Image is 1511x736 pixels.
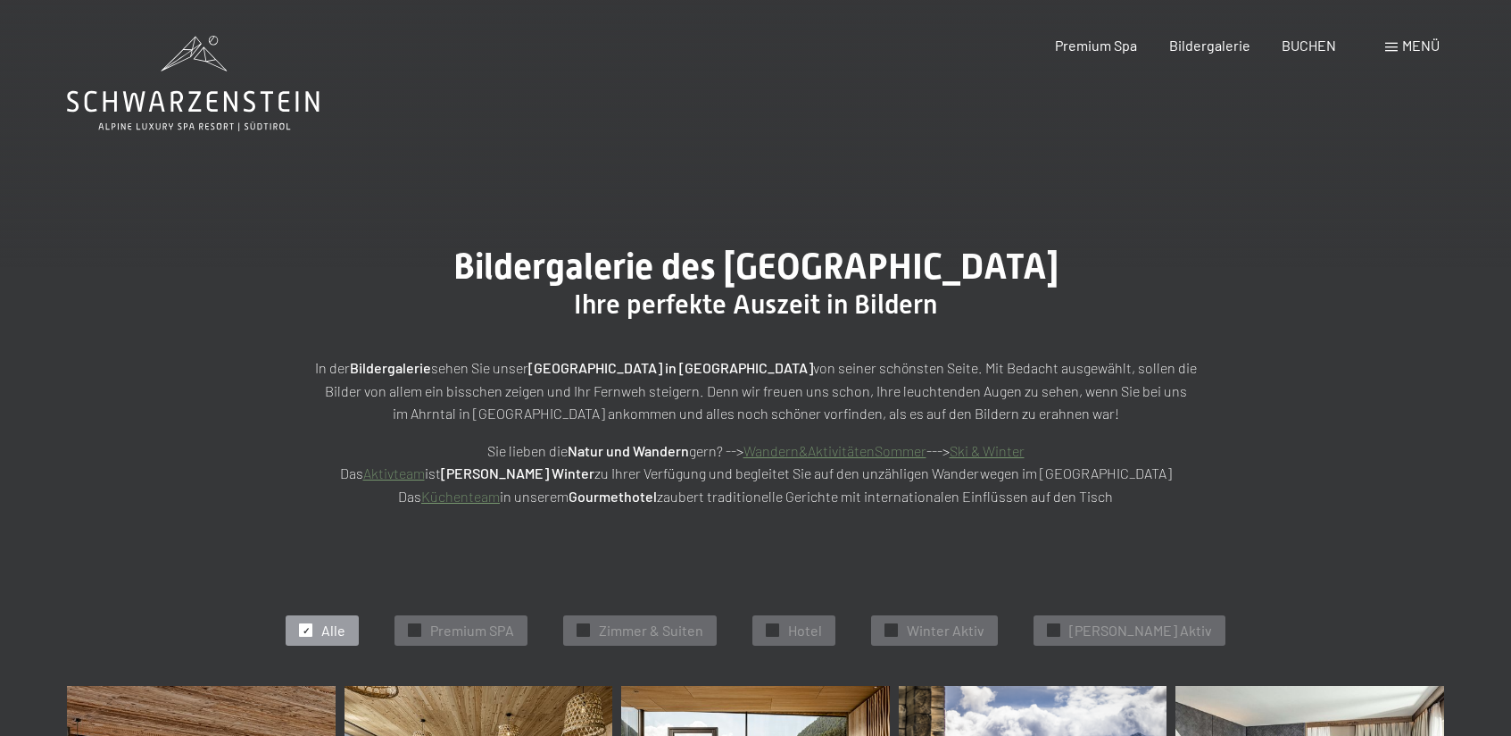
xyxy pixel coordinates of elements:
span: Alle [321,621,345,640]
p: In der sehen Sie unser von seiner schönsten Seite. Mit Bedacht ausgewählt, sollen die Bilder von ... [310,356,1202,425]
strong: [GEOGRAPHIC_DATA] in [GEOGRAPHIC_DATA] [528,359,813,376]
span: ✓ [411,624,419,637]
span: ✓ [580,624,587,637]
span: [PERSON_NAME] Aktiv [1069,621,1212,640]
span: ✓ [888,624,895,637]
a: Bildergalerie [1169,37,1250,54]
a: Ski & Winter [950,442,1025,459]
a: Premium Spa [1055,37,1137,54]
span: ✓ [1050,624,1058,637]
strong: Natur und Wandern [568,442,689,459]
a: Küchenteam [421,488,500,505]
a: Aktivteam [363,464,425,481]
p: Sie lieben die gern? --> ---> Das ist zu Ihrer Verfügung und begleitet Sie auf den unzähligen Wan... [310,439,1202,508]
span: Premium SPA [430,621,514,640]
span: ✓ [303,624,310,637]
span: ✓ [769,624,776,637]
a: Wandern&AktivitätenSommer [743,442,926,459]
span: Zimmer & Suiten [599,621,703,640]
span: Bildergalerie des [GEOGRAPHIC_DATA] [453,246,1059,288]
span: Menü [1402,37,1440,54]
span: Ihre perfekte Auszeit in Bildern [574,289,937,320]
a: BUCHEN [1282,37,1336,54]
span: Winter Aktiv [907,621,984,640]
span: Hotel [788,621,822,640]
strong: Bildergalerie [350,359,431,376]
strong: Gourmethotel [569,488,657,505]
strong: [PERSON_NAME] Winter [441,464,594,481]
